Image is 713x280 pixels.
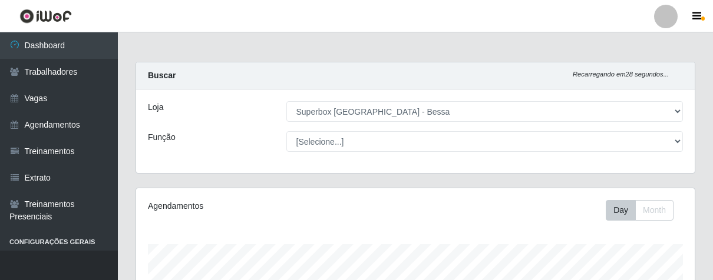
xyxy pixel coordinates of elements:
button: Month [635,200,674,221]
button: Day [606,200,636,221]
div: First group [606,200,674,221]
label: Loja [148,101,163,114]
strong: Buscar [148,71,176,80]
div: Agendamentos [148,200,361,212]
i: Recarregando em 28 segundos... [573,71,669,78]
label: Função [148,131,176,144]
div: Toolbar with button groups [606,200,683,221]
img: CoreUI Logo [19,9,72,24]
